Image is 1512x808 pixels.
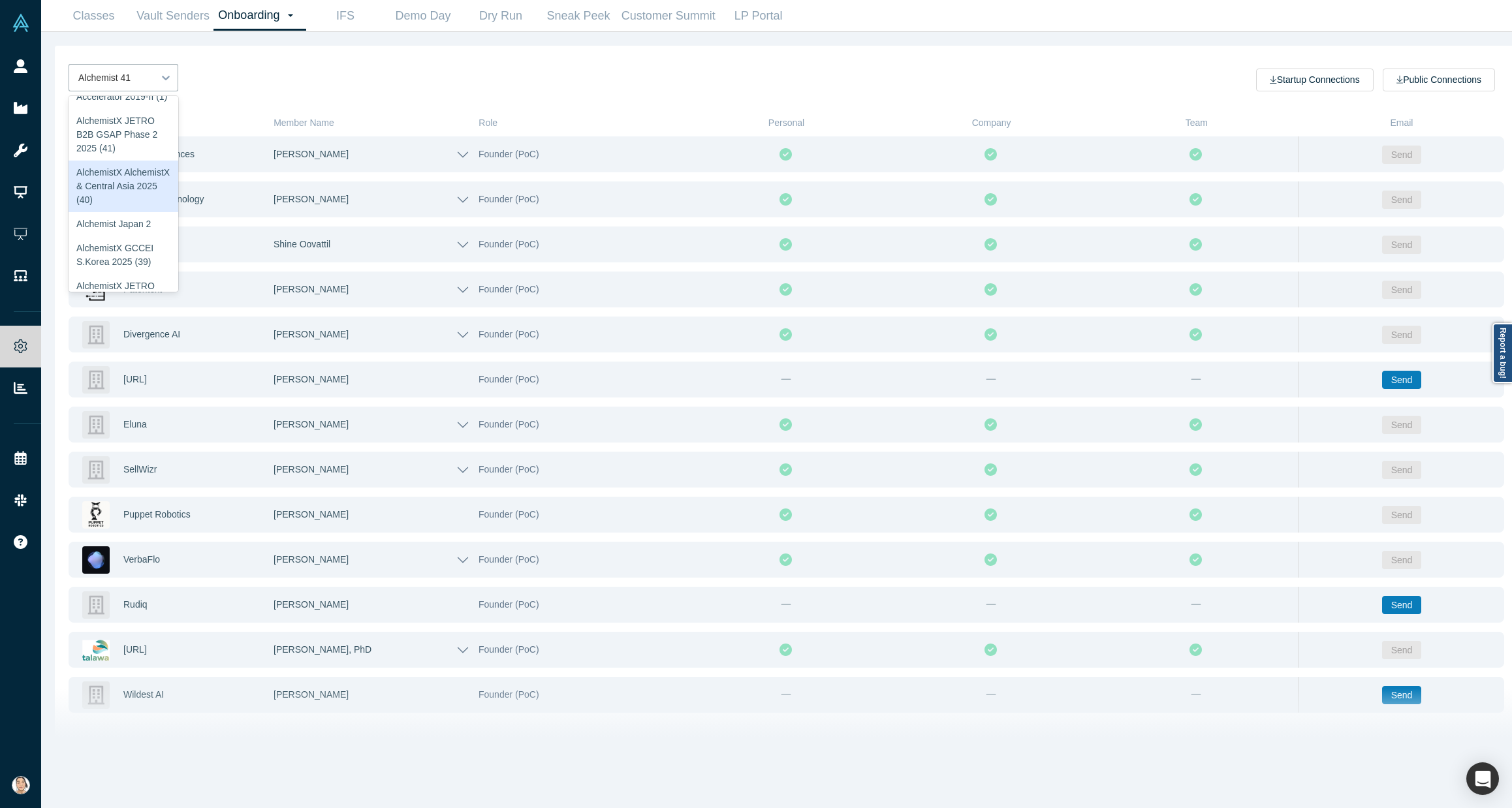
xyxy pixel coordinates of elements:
button: [PERSON_NAME] [274,181,479,217]
button: Shine Oovattil [274,226,479,262]
img: Lagrangian.ai's Logo [82,366,110,394]
span: Puppet Robotics [123,509,191,520]
div: AlchemistX JETRO B2B GSAP Phase 1 2025 (38) [69,274,178,326]
div: Founder (PoC) [479,181,684,217]
a: [URL] [123,644,147,655]
button: [PERSON_NAME] [274,136,479,172]
img: Alchemist Vault Logo [12,14,30,32]
div: AlchemistX AlchemistX & Central Asia 2025 (40) [69,161,178,212]
div: Company [889,110,1094,136]
a: [PERSON_NAME] [274,599,349,610]
button: [PERSON_NAME] [274,272,479,307]
a: Vault Senders [133,1,213,31]
a: [PERSON_NAME] [274,194,349,204]
a: [PERSON_NAME] [274,419,349,429]
img: Natasha Lowery's Account [12,776,30,794]
div: Email [1299,110,1504,136]
img: Divergence AI's Logo [82,321,110,349]
div: Team [1094,110,1299,136]
button: [PERSON_NAME] [274,317,479,352]
button: Startup Connections [1256,69,1373,91]
a: LP Portal [719,1,797,31]
div: AlchemistX JETRO B2B GSAP Phase 2 2025 (41) [69,109,178,161]
div: Founder (PoC) [479,497,684,533]
a: [PERSON_NAME] [274,284,349,294]
a: Eluna [123,419,147,429]
div: Founder (PoC) [479,407,684,443]
div: Alchemist Japan 2 [69,212,178,236]
div: Founder (PoC) [479,136,684,172]
div: Founder (PoC) [479,542,684,578]
a: [PERSON_NAME], PhD [274,644,371,655]
a: Demo Day [384,1,462,31]
img: Eluna's Logo [82,411,110,439]
div: Founder (PoC) [479,587,684,623]
img: Rudiq's Logo [82,591,110,619]
button: Public Connections [1383,69,1495,91]
a: Customer Summit [617,1,719,31]
a: VerbaFlo [123,554,160,565]
a: [PERSON_NAME] [274,374,349,384]
a: [PERSON_NAME] [274,149,349,159]
div: Role [479,110,684,136]
a: [PERSON_NAME] [274,464,349,474]
img: SellWizr's Logo [82,456,110,484]
div: Founder (PoC) [479,632,684,668]
img: Wildest AI's Logo [82,681,110,709]
button: [PERSON_NAME], PhD [274,632,479,668]
a: Report a bug! [1492,323,1512,383]
a: Dry Run [462,1,539,31]
a: [PERSON_NAME] [274,329,349,339]
div: Member Name [274,110,479,136]
button: [PERSON_NAME] [274,452,479,488]
div: Founder (PoC) [479,677,684,713]
div: Founder (PoC) [479,362,684,397]
img: VerbaFlo's Logo [82,546,110,574]
a: [PERSON_NAME] [274,554,349,565]
div: Founder (PoC) [479,226,684,262]
a: Classes [55,1,133,31]
a: [URL] [123,374,147,384]
a: [PERSON_NAME] [274,509,349,520]
button: Send [1382,686,1422,704]
a: [PERSON_NAME] [274,689,349,700]
div: AlchemistX GCCEI S.Korea 2025 (39) [69,236,178,274]
button: [PERSON_NAME] [274,407,479,443]
a: Shine Oovattil [274,239,330,249]
button: Send [1382,371,1422,389]
a: Sneak Peek [539,1,617,31]
div: Founder (PoC) [479,317,684,352]
a: SellWizr [123,464,157,474]
div: Founder (PoC) [479,272,684,307]
a: Onboarding [213,1,306,31]
a: Divergence AI [123,329,180,339]
a: IFS [306,1,384,31]
div: Personal [684,110,889,136]
img: Talawa.ai's Logo [82,636,110,664]
button: Send [1382,596,1422,614]
img: Puppet Robotics's Logo [82,501,110,529]
button: [PERSON_NAME] [274,542,479,578]
a: Wildest AI [123,689,164,700]
a: Rudiq [123,599,148,610]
